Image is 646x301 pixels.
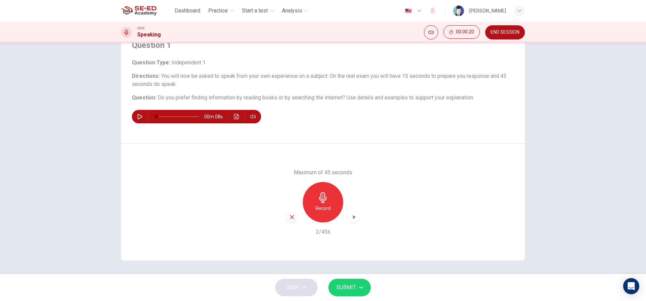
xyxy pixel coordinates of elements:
span: 00m 08s [204,110,228,123]
h6: Record [316,204,331,212]
span: SUBMIT [336,283,356,292]
span: You will now be asked to speak from your own experience on a subject. On the real exam you will h... [132,73,506,87]
img: en [404,8,412,13]
button: Start a test [239,5,277,17]
span: Do you prefer finding information by reading books or by searching the internet? [158,94,345,101]
img: Profile picture [453,5,464,16]
span: CEFR [137,26,144,31]
h6: Question : [132,94,514,102]
h6: Question Type : [132,59,514,67]
div: Hide [443,25,480,39]
span: 00:00:20 [456,29,474,35]
button: Record [303,182,343,222]
h6: Maximum of 45 seconds [294,169,352,177]
div: Mute [424,25,438,39]
span: Start a test [242,7,268,15]
h6: 2/45s [316,228,330,236]
span: END SESSION [491,30,519,35]
h1: Speaking [137,31,161,39]
span: Dashboard [175,7,200,15]
button: END SESSION [485,25,525,39]
span: Use details and examples to support your explanation. [347,94,474,101]
h6: Directions : [132,72,514,88]
button: Practice [206,5,237,17]
div: [PERSON_NAME] [469,7,506,15]
span: Practice [208,7,228,15]
a: SE-ED Academy logo [121,4,172,18]
button: 00:00:20 [443,25,480,39]
button: Dashboard [172,5,203,17]
span: Analysis [282,7,302,15]
button: Analysis [279,5,311,17]
button: Click to see the audio transcription [231,110,242,123]
button: SUBMIT [328,279,371,296]
div: Open Intercom Messenger [623,278,639,294]
h4: Question 1 [132,40,514,51]
span: Independent 1 [170,59,206,66]
img: SE-ED Academy logo [121,4,156,18]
